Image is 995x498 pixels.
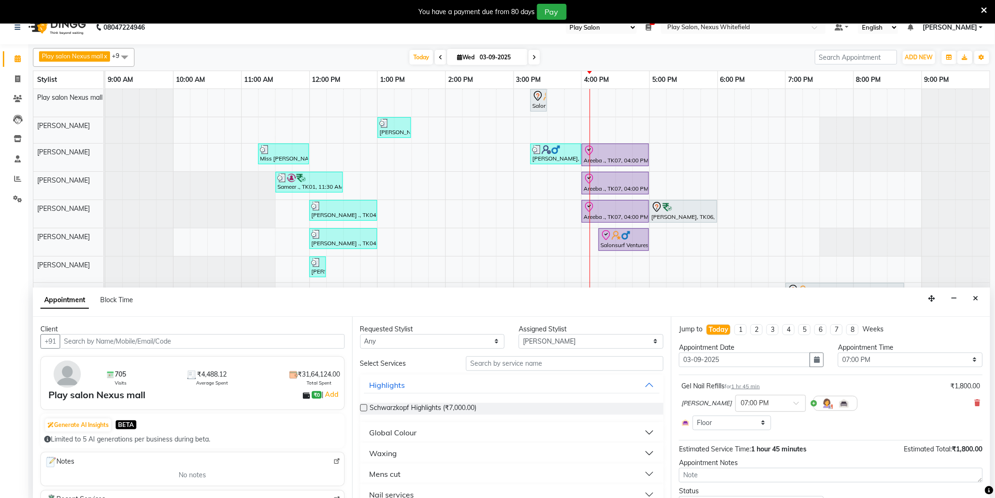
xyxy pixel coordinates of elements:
[24,14,88,40] img: logo
[583,173,648,193] div: Areeba ., TK07, 04:00 PM-05:00 PM, Hair Cut [DEMOGRAPHIC_DATA] (Senior Stylist)
[650,73,679,87] a: 5:00 PM
[410,50,433,64] span: Today
[103,52,107,60] a: x
[40,292,89,309] span: Appointment
[838,398,850,409] img: Interior.png
[312,391,322,399] span: ₹0
[54,361,81,388] img: avatar
[364,445,660,462] button: Waxing
[679,353,810,367] input: yyyy-mm-dd
[310,73,343,87] a: 12:00 PM
[364,377,660,394] button: Highlights
[44,434,341,444] div: Limited to 5 AI generations per business during beta.
[310,230,376,248] div: [PERSON_NAME] ., TK04, 12:00 PM-01:00 PM, Head & Shoulder,Men's Shampoo and Styling
[519,324,663,334] div: Assigned Stylist
[37,233,90,241] span: [PERSON_NAME]
[100,296,133,304] span: Block Time
[904,445,952,453] span: Estimated Total:
[798,324,811,335] li: 5
[514,73,544,87] a: 3:00 PM
[370,468,401,480] div: Mens cut
[37,261,90,269] span: [PERSON_NAME]
[378,73,407,87] a: 1:00 PM
[310,201,376,219] div: [PERSON_NAME] ., TK04, 12:00 PM-01:00 PM, Hair Cut [DEMOGRAPHIC_DATA] (Senior Stylist)
[679,445,751,453] span: Estimated Service Time:
[310,258,325,276] div: [PERSON_NAME], TK05, 12:00 PM-12:15 PM, 3G upper lip
[276,173,342,191] div: Sameer ., TK01, 11:30 AM-12:30 PM, Hair Cut Men (Head Stylist)
[814,324,827,335] li: 6
[115,379,126,386] span: Visits
[821,398,833,409] img: Hairdresser.png
[37,75,57,84] span: Stylist
[952,445,983,453] span: ₹1,800.00
[364,424,660,441] button: Global Colour
[105,73,135,87] a: 9:00 AM
[379,119,410,137] div: [PERSON_NAME] ., TK04, 01:00 PM-01:30 PM, [PERSON_NAME] Shaping
[650,201,716,221] div: [PERSON_NAME], TK06, 05:00 PM-06:00 PM, INOA Root Touch-Up Long
[725,383,760,390] small: for
[830,324,843,335] li: 7
[718,73,748,87] a: 6:00 PM
[370,448,397,459] div: Waxing
[353,359,459,369] div: Select Services
[782,324,795,335] li: 4
[679,486,824,496] div: Status
[37,148,90,156] span: [PERSON_NAME]
[786,73,815,87] a: 7:00 PM
[112,52,126,59] span: +9
[446,73,475,87] a: 2:00 PM
[37,121,90,130] span: [PERSON_NAME]
[48,388,145,402] div: Play salon Nexus mall
[731,383,760,390] span: 1 hr 45 min
[766,324,779,335] li: 3
[60,334,345,349] input: Search by Name/Mobile/Email/Code
[679,458,983,468] div: Appointment Notes
[364,466,660,482] button: Mens cut
[709,325,728,335] div: Today
[477,50,524,64] input: 2025-09-03
[787,284,903,304] div: Play salon Nexus mall, TK10, 07:00 PM-08:45 PM, Gel Nail Refills
[583,145,648,165] div: Areeba ., TK07, 04:00 PM-05:00 PM, Hair Cut [DEMOGRAPHIC_DATA] (Senior Stylist)
[681,418,690,427] img: Interior.png
[40,334,60,349] button: +91
[583,201,648,221] div: Areeba ., TK07, 04:00 PM-05:00 PM, Hair Cut [DEMOGRAPHIC_DATA] (Senior Stylist)
[116,420,136,429] span: BETA
[307,379,332,386] span: Total Spent
[646,23,652,32] a: 1
[922,73,952,87] a: 9:00 PM
[115,369,126,379] span: 705
[681,399,732,408] span: [PERSON_NAME]
[259,145,308,163] div: Miss [PERSON_NAME] [PERSON_NAME], TK03, 11:15 AM-12:00 PM, Hair Cut [DEMOGRAPHIC_DATA] (Senior St...
[582,73,611,87] a: 4:00 PM
[531,145,580,163] div: [PERSON_NAME], TK08, 03:15 PM-04:00 PM, Hair Cut-Boy senior stylist
[45,418,111,432] button: Generate AI Insights
[37,93,103,102] span: Play salon Nexus mall
[179,470,206,480] span: No notes
[324,389,340,400] a: Add
[103,14,145,40] b: 08047224946
[734,324,747,335] li: 1
[679,324,703,334] div: Jump to
[197,369,227,379] span: ₹4,488.12
[903,51,935,64] button: ADD NEW
[750,324,763,335] li: 2
[466,356,663,371] input: Search by service name
[679,343,824,353] div: Appointment Date
[42,52,103,60] span: Play salon Nexus mall
[751,445,806,453] span: 1 hour 45 minutes
[45,456,74,468] span: Notes
[37,204,90,213] span: [PERSON_NAME]
[37,176,90,185] span: [PERSON_NAME]
[600,230,648,249] div: Salonsurf Ventures Private Limited, TK09, 04:15 PM-05:00 PM, Shampoo and Conditioner [L'OREAL] Me...
[969,291,983,306] button: Close
[298,369,340,379] span: ₹31,64,124.00
[322,389,340,400] span: |
[846,324,859,335] li: 8
[905,54,933,61] span: ADD NEW
[370,403,477,415] span: Schwarzkopf Highlights (₹7,000.00)
[854,73,884,87] a: 8:00 PM
[455,54,477,61] span: Wed
[838,343,983,353] div: Appointment Time
[419,7,535,17] div: You have a payment due from 80 days
[815,50,897,64] input: Search Appointment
